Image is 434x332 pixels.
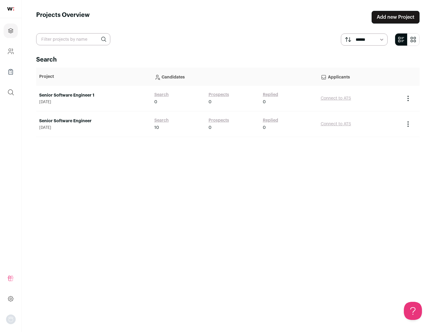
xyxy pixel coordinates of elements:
span: 0 [154,99,157,105]
a: Company Lists [4,65,18,79]
input: Filter projects by name [36,33,110,45]
a: Replied [263,92,278,98]
img: wellfound-shorthand-0d5821cbd27db2630d0214b213865d53afaa358527fdda9d0ea32b1df1b89c2c.svg [7,7,14,11]
p: Project [39,74,148,80]
span: 10 [154,125,159,131]
p: Applicants [321,71,398,83]
a: Prospects [209,92,229,98]
a: Projects [4,24,18,38]
a: Connect to ATS [321,122,351,126]
p: Candidates [154,71,315,83]
a: Add new Project [372,11,420,24]
button: Project Actions [404,120,412,128]
h2: Search [36,56,420,64]
a: Prospects [209,117,229,123]
iframe: Help Scout Beacon - Open [404,302,422,320]
a: Company and ATS Settings [4,44,18,59]
span: 0 [263,99,266,105]
button: Project Actions [404,95,412,102]
a: Senior Software Engineer 1 [39,92,148,98]
span: 0 [263,125,266,131]
a: Connect to ATS [321,96,351,101]
a: Senior Software Engineer [39,118,148,124]
img: nopic.png [6,314,16,324]
span: [DATE] [39,100,148,104]
span: [DATE] [39,125,148,130]
a: Search [154,92,169,98]
span: 0 [209,125,212,131]
h1: Projects Overview [36,11,90,24]
span: 0 [209,99,212,105]
a: Replied [263,117,278,123]
button: Open dropdown [6,314,16,324]
a: Search [154,117,169,123]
